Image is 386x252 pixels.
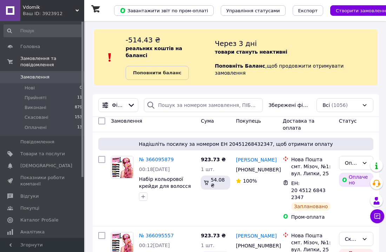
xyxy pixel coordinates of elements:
span: Через 3 дні [215,39,257,48]
span: Аналітика [20,229,45,235]
span: 153 [75,114,82,121]
span: Відгуки [20,193,39,199]
span: 100% [243,178,257,184]
div: , щоб продовжити отримувати замовлення [215,35,378,80]
span: Показники роботи компанії [20,175,65,187]
b: товари стануть неактивні [215,49,287,55]
div: Ваш ID: 3923912 [23,11,84,17]
button: Експорт [293,5,324,16]
span: 13 [77,124,82,131]
b: реальних коштів на балансі [126,46,182,58]
b: Поповнити баланс [133,70,181,75]
span: Товари та послуги [20,151,65,157]
span: Управління статусами [226,8,280,13]
span: 879 [75,104,82,111]
img: :exclamation: [105,52,115,63]
span: Скасовані [25,114,48,121]
button: Управління статусами [221,5,286,16]
div: Скасовано [345,235,359,243]
a: [PERSON_NAME] [236,156,277,163]
a: [PERSON_NAME] [236,232,277,239]
input: Пошук за номером замовлення, ПІБ покупця, номером телефону, Email, номером накладної [144,98,263,112]
div: 54.08 ₴ [201,176,230,190]
a: Набір кольорової крейди для волосся 12 шт / Набір гребінців з кольоровою крейдою для волосся / Ди... [139,176,194,224]
span: Повідомлення [20,139,54,145]
span: 1 шт. [201,243,214,248]
span: Нові [25,85,35,91]
span: 00:18[DATE] [139,166,170,172]
span: Фільтри [112,102,125,109]
span: Надішліть посилку за номером ЕН 20451268432347, щоб отримати оплату [101,141,371,148]
span: Оплачені [25,124,47,131]
div: Пром-оплата [291,213,333,220]
a: Фото товару [111,156,133,178]
div: Заплановано [291,202,331,211]
span: Виконані [25,104,46,111]
span: Vdomik [23,4,75,11]
span: 923.73 ₴ [201,233,226,238]
button: Завантажити звіт по пром-оплаті [114,5,214,16]
button: Чат з покупцем [370,209,384,223]
span: 00:12[DATE] [139,243,170,248]
div: Оплачено [339,173,373,187]
div: [PHONE_NUMBER] [234,165,273,175]
span: Статус [339,118,357,124]
span: Каталог ProSale [20,217,58,223]
div: Нова Пошта [291,156,333,163]
div: Оплачено [345,159,359,167]
span: (1056) [331,102,348,108]
a: Поповнити баланс [126,66,189,80]
span: Збережені фільтри: [268,102,311,109]
a: № 366095557 [139,233,174,238]
span: ЕН: 20 4512 6843 2347 [291,181,327,200]
img: Фото товару [111,156,133,178]
span: Замовлення [20,74,49,80]
div: [PHONE_NUMBER] [234,241,273,251]
span: Всі [322,102,330,109]
input: Пошук [4,25,83,37]
span: 11 [77,95,82,101]
span: Покупці [20,205,39,211]
a: № 366095879 [139,157,174,162]
div: смт. Мізоч, №1: вул. Липки, 25 [291,163,333,177]
span: Cума [201,118,214,124]
span: Прийняті [25,95,46,101]
span: Експорт [298,8,318,13]
b: Поповніть Баланс [215,63,265,69]
span: 1 шт. [201,166,214,172]
span: Доставка та оплата [283,118,314,131]
span: Головна [20,43,40,50]
span: Замовлення [111,118,142,124]
span: 923.73 ₴ [201,157,226,162]
span: Покупець [236,118,261,124]
div: Нова Пошта [291,232,333,239]
span: -514.43 ₴ [126,36,160,44]
span: Завантажити звіт по пром-оплаті [120,7,208,14]
span: [DEMOGRAPHIC_DATA] [20,163,72,169]
span: Замовлення та повідомлення [20,55,84,68]
span: 0 [80,85,82,91]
